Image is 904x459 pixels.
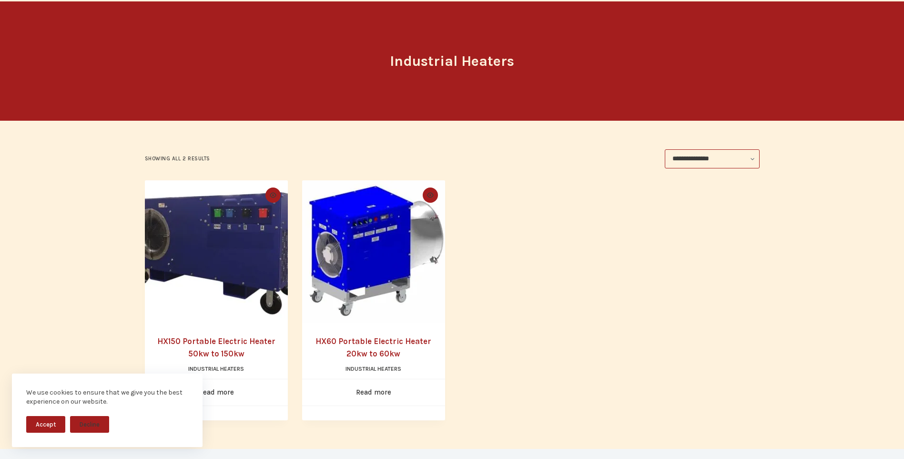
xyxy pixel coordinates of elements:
[302,180,445,323] a: HX60 Portable Electric Heater 20kw to 60kw
[70,416,109,433] button: Decline
[265,188,281,203] button: Quick view toggle
[145,180,288,323] a: HX150 Portable Electric Heater 50kw to 150kw
[302,379,445,406] a: Read more about “HX60 Portable Electric Heater 20kw to 60kw”
[145,379,288,406] a: Read more about “HX150 Portable Electric Heater 50kw to 150kw”
[26,416,65,433] button: Accept
[26,388,188,407] div: We use cookies to ensure that we give you the best experience on our website.
[315,336,431,358] a: HX60 Portable Electric Heater 20kw to 60kw
[274,51,631,72] h1: Industrial Heaters
[345,365,401,372] a: Industrial Heaters
[145,155,211,163] p: Showing all 2 results
[188,365,244,372] a: Industrial Heaters
[157,336,275,358] a: HX150 Portable Electric Heater 50kw to 150kw
[423,188,438,203] button: Quick view toggle
[665,149,760,168] select: Shop order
